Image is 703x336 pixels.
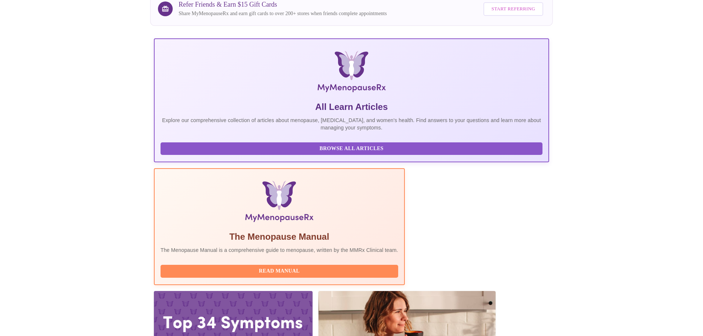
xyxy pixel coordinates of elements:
[220,51,483,95] img: MyMenopauseRx Logo
[179,10,387,17] p: Share MyMenopauseRx and earn gift cards to over 200+ stores when friends complete appointments
[492,5,535,13] span: Start Referring
[161,142,542,155] button: Browse All Articles
[179,1,387,8] h3: Refer Friends & Earn $15 Gift Cards
[161,117,542,131] p: Explore our comprehensive collection of articles about menopause, [MEDICAL_DATA], and women's hea...
[168,144,535,153] span: Browse All Articles
[161,246,398,254] p: The Menopause Manual is a comprehensive guide to menopause, written by the MMRx Clinical team.
[168,267,391,276] span: Read Manual
[198,181,360,225] img: Menopause Manual
[483,2,543,16] button: Start Referring
[161,265,398,278] button: Read Manual
[161,231,398,243] h5: The Menopause Manual
[161,101,542,113] h5: All Learn Articles
[161,145,544,151] a: Browse All Articles
[161,267,400,274] a: Read Manual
